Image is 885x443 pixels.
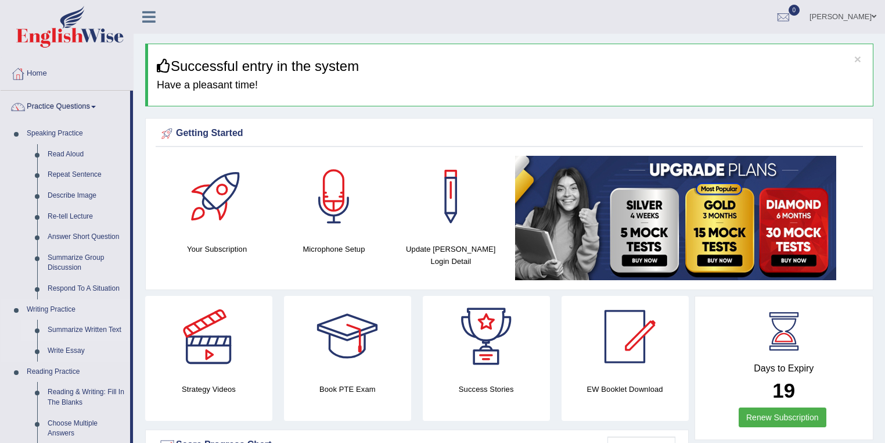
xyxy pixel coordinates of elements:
a: Summarize Group Discussion [42,248,130,278]
h4: Success Stories [423,383,550,395]
a: Reading Practice [21,362,130,383]
a: Describe Image [42,185,130,206]
a: Repeat Sentence [42,165,130,185]
img: small5.jpg [515,156,836,280]
a: Renew Subscription [739,408,826,427]
a: Summarize Written Text [42,320,130,341]
h4: Book PTE Exam [284,383,411,395]
a: Re-tell Lecture [42,206,130,227]
h4: Days to Expiry [708,363,861,374]
a: Reading & Writing: Fill In The Blanks [42,382,130,413]
a: Read Aloud [42,144,130,165]
b: 19 [772,379,795,402]
a: Respond To A Situation [42,278,130,299]
h3: Successful entry in the system [157,59,864,74]
a: Practice Questions [1,91,130,120]
a: Writing Practice [21,299,130,320]
a: Speaking Practice [21,123,130,144]
h4: Have a pleasant time! [157,80,864,91]
h4: Update [PERSON_NAME] Login Detail [398,243,503,267]
h4: EW Booklet Download [562,383,689,395]
h4: Microphone Setup [281,243,386,255]
button: × [854,53,861,65]
div: Getting Started [159,125,860,142]
a: Answer Short Question [42,227,130,248]
h4: Your Subscription [164,243,269,255]
a: Write Essay [42,341,130,362]
a: Home [1,58,133,87]
h4: Strategy Videos [145,383,272,395]
span: 0 [789,5,800,16]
